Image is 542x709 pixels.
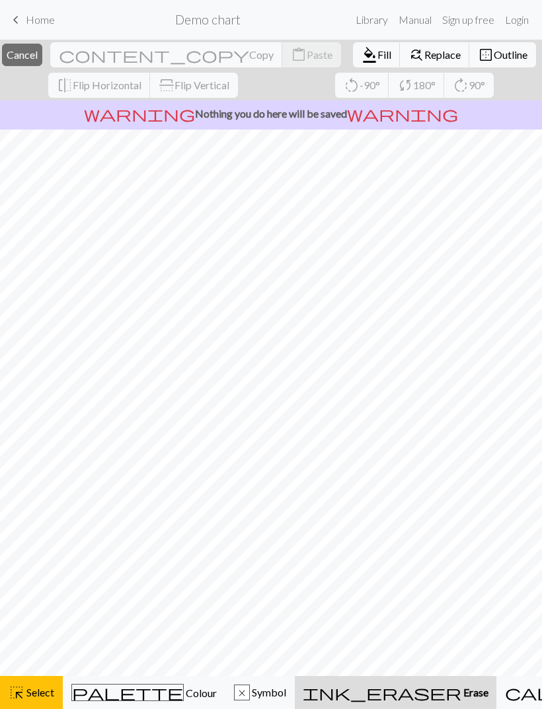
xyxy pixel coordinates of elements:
[5,106,537,122] p: Nothing you do here will be saved
[225,676,295,709] button: x Symbol
[174,79,229,91] span: Flip Vertical
[437,7,500,33] a: Sign up free
[408,46,424,64] span: find_replace
[72,683,183,702] span: palette
[57,76,73,94] span: flip
[8,11,24,29] span: keyboard_arrow_left
[469,42,536,67] button: Outline
[360,79,380,91] span: -90°
[235,685,249,701] div: x
[469,79,485,91] span: 90°
[413,79,436,91] span: 180°
[157,77,176,93] span: flip
[424,48,461,61] span: Replace
[59,46,249,64] span: content_copy
[295,676,496,709] button: Erase
[494,48,527,61] span: Outline
[2,44,42,66] button: Cancel
[73,79,141,91] span: Flip Horizontal
[184,687,217,699] span: Colour
[26,13,55,26] span: Home
[353,42,401,67] button: Fill
[84,104,195,123] span: warning
[303,683,461,702] span: ink_eraser
[7,48,38,61] span: Cancel
[377,48,391,61] span: Fill
[250,686,286,698] span: Symbol
[478,46,494,64] span: border_outer
[9,683,24,702] span: highlight_alt
[335,73,389,98] button: -90°
[393,7,437,33] a: Manual
[461,686,488,698] span: Erase
[175,12,241,27] h2: Demo chart
[50,42,283,67] button: Copy
[362,46,377,64] span: format_color_fill
[350,7,393,33] a: Library
[444,73,494,98] button: 90°
[347,104,458,123] span: warning
[453,76,469,94] span: rotate_right
[8,9,55,31] a: Home
[400,42,470,67] button: Replace
[389,73,445,98] button: 180°
[48,73,151,98] button: Flip Horizontal
[397,76,413,94] span: sync
[63,676,225,709] button: Colour
[24,686,54,698] span: Select
[500,7,534,33] a: Login
[249,48,274,61] span: Copy
[344,76,360,94] span: rotate_left
[150,73,238,98] button: Flip Vertical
